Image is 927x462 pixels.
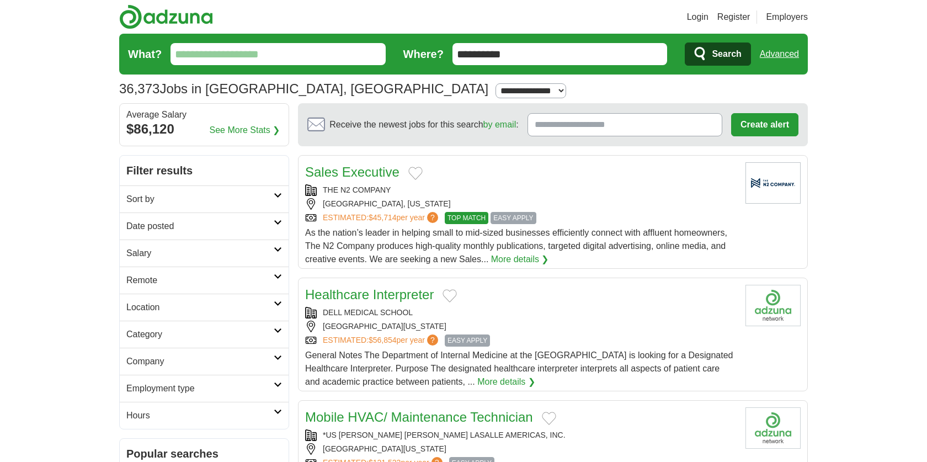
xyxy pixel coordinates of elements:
[717,10,750,24] a: Register
[305,198,737,210] div: [GEOGRAPHIC_DATA], [US_STATE]
[369,336,397,344] span: $56,854
[120,156,289,185] h2: Filter results
[120,375,289,402] a: Employment type
[483,120,516,129] a: by email
[126,355,274,368] h2: Company
[305,164,399,179] a: Sales Executive
[745,162,801,204] img: Company logo
[305,228,727,264] span: As the nation’s leader in helping small to mid-sized businesses efficiently connect with affluent...
[305,287,434,302] a: Healthcare Interpreter
[120,348,289,375] a: Company
[120,321,289,348] a: Category
[427,334,438,346] span: ?
[745,407,801,449] img: Company logo
[305,184,737,196] div: THE N2 COMPANY
[119,81,488,96] h1: Jobs in [GEOGRAPHIC_DATA], [GEOGRAPHIC_DATA]
[120,402,289,429] a: Hours
[305,351,733,386] span: General Notes The Department of Internal Medicine at the [GEOGRAPHIC_DATA] is looking for a Desig...
[685,43,750,66] button: Search
[491,253,549,266] a: More details ❯
[766,10,808,24] a: Employers
[120,294,289,321] a: Location
[126,409,274,422] h2: Hours
[120,267,289,294] a: Remote
[305,321,737,332] div: [GEOGRAPHIC_DATA][US_STATE]
[128,46,162,62] label: What?
[542,412,556,425] button: Add to favorite jobs
[126,220,274,233] h2: Date posted
[305,443,737,455] div: [GEOGRAPHIC_DATA][US_STATE]
[305,429,737,441] div: *US [PERSON_NAME] [PERSON_NAME] LASALLE AMERICAS, INC.
[126,445,282,462] h2: Popular searches
[760,43,799,65] a: Advanced
[329,118,518,131] span: Receive the newest jobs for this search :
[443,289,457,302] button: Add to favorite jobs
[126,193,274,206] h2: Sort by
[408,167,423,180] button: Add to favorite jobs
[120,185,289,213] a: Sort by
[126,274,274,287] h2: Remote
[403,46,444,62] label: Where?
[305,307,737,318] div: DELL MEDICAL SCHOOL
[126,247,274,260] h2: Salary
[126,301,274,314] h2: Location
[427,212,438,223] span: ?
[119,79,159,99] span: 36,373
[305,410,533,424] a: Mobile HVAC/ Maintenance Technician
[745,285,801,326] img: Company logo
[126,382,274,395] h2: Employment type
[323,334,440,347] a: ESTIMATED:$56,854per year?
[120,240,289,267] a: Salary
[731,113,798,136] button: Create alert
[445,334,490,347] span: EASY APPLY
[323,212,440,224] a: ESTIMATED:$45,714per year?
[369,213,397,222] span: $45,714
[126,119,282,139] div: $86,120
[126,110,282,119] div: Average Salary
[491,212,536,224] span: EASY APPLY
[687,10,708,24] a: Login
[445,212,488,224] span: TOP MATCH
[210,124,280,137] a: See More Stats ❯
[120,213,289,240] a: Date posted
[119,4,213,29] img: Adzuna logo
[477,375,535,389] a: More details ❯
[712,43,741,65] span: Search
[126,328,274,341] h2: Category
